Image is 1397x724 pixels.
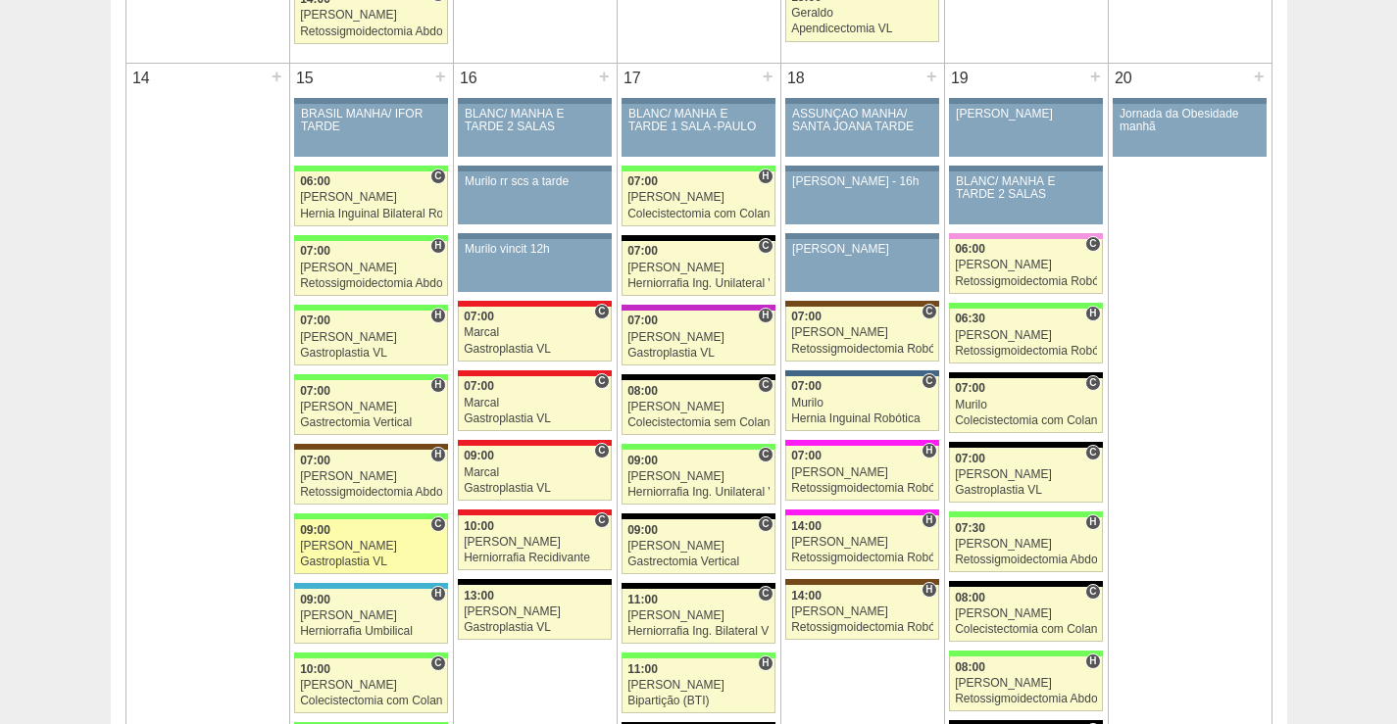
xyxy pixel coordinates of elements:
[300,540,442,553] div: [PERSON_NAME]
[627,555,770,568] div: Gastrectomia Vertical
[618,64,648,93] div: 17
[781,64,812,93] div: 18
[922,373,936,389] span: Consultório
[458,98,611,104] div: Key: Aviso
[294,589,447,644] a: H 09:00 [PERSON_NAME] Herniorrafia Umbilical
[300,314,330,327] span: 07:00
[785,307,938,362] a: C 07:00 [PERSON_NAME] Retossigmoidectomia Robótica
[627,174,658,188] span: 07:00
[622,374,774,380] div: Key: Blanc
[791,379,822,393] span: 07:00
[792,243,932,256] div: [PERSON_NAME]
[464,379,494,393] span: 07:00
[949,166,1102,171] div: Key: Aviso
[454,64,484,93] div: 16
[945,64,975,93] div: 19
[594,373,609,389] span: Consultório
[955,345,1097,358] div: Retossigmoidectomia Robótica
[949,303,1102,309] div: Key: Brasil
[785,239,938,292] a: [PERSON_NAME]
[622,104,774,157] a: BLANC/ MANHÃ E TARDE 1 SALA -PAULO
[758,308,773,323] span: Hospital
[458,239,611,292] a: Murilo vincit 12h
[791,412,933,425] div: Hernia Inguinal Robótica
[955,259,1097,271] div: [PERSON_NAME]
[955,677,1097,690] div: [PERSON_NAME]
[955,468,1097,481] div: [PERSON_NAME]
[760,64,776,89] div: +
[785,579,938,585] div: Key: Santa Joana
[627,277,770,290] div: Herniorrafia Ing. Unilateral VL
[627,244,658,258] span: 07:00
[430,238,445,254] span: Hospital
[1120,108,1260,133] div: Jornada da Obesidade manhã
[627,486,770,499] div: Herniorrafia Ing. Unilateral VL
[785,509,938,515] div: Key: Pro Matre
[1085,584,1100,600] span: Consultório
[955,538,1097,551] div: [PERSON_NAME]
[465,243,605,256] div: Murilo vincit 12h
[300,609,442,622] div: [PERSON_NAME]
[300,331,442,344] div: [PERSON_NAME]
[627,679,770,692] div: [PERSON_NAME]
[464,466,606,479] div: Marcal
[300,208,442,220] div: Hernia Inguinal Bilateral Robótica
[955,623,1097,636] div: Colecistectomia com Colangiografia VL
[294,374,447,380] div: Key: Brasil
[294,380,447,435] a: H 07:00 [PERSON_NAME] Gastrectomia Vertical
[294,444,447,450] div: Key: Santa Joana
[791,589,822,603] span: 14:00
[300,277,442,290] div: Retossigmoidectomia Abdominal VL
[949,98,1102,104] div: Key: Aviso
[300,454,330,467] span: 07:00
[622,652,774,658] div: Key: Brasil
[785,104,938,157] a: ASSUNÇÃO MANHÃ/ SANTA JOANA TARDE
[627,695,770,707] div: Bipartição (BTI)
[922,443,936,459] span: Hospital
[956,108,1096,121] div: [PERSON_NAME]
[458,585,611,640] a: 13:00 [PERSON_NAME] Gastroplastia VL
[627,314,658,327] span: 07:00
[622,658,774,713] a: H 11:00 [PERSON_NAME] Bipartição (BTI)
[922,304,936,319] span: Consultório
[955,381,985,395] span: 07:00
[956,175,1096,201] div: BLANC/ MANHÃ E TARDE 2 SALAS
[300,416,442,429] div: Gastrectomia Vertical
[792,108,932,133] div: ASSUNÇÃO MANHÃ/ SANTA JOANA TARDE
[922,512,936,528] span: Hospital
[791,7,933,20] div: Geraldo
[949,239,1102,294] a: C 06:00 [PERSON_NAME] Retossigmoidectomia Robótica
[458,301,611,307] div: Key: Assunção
[294,166,447,171] div: Key: Brasil
[622,589,774,644] a: C 11:00 [PERSON_NAME] Herniorrafia Ing. Bilateral VL
[949,104,1102,157] a: [PERSON_NAME]
[791,536,933,549] div: [PERSON_NAME]
[785,440,938,446] div: Key: Pro Matre
[430,655,445,671] span: Consultório
[594,304,609,319] span: Consultório
[955,591,985,604] span: 08:00
[955,399,1097,411] div: Murilo
[464,343,606,356] div: Gastroplastia VL
[1087,64,1104,89] div: +
[955,693,1097,705] div: Retossigmoidectomia Abdominal VL
[758,238,773,254] span: Consultório
[791,466,933,479] div: [PERSON_NAME]
[464,536,606,549] div: [PERSON_NAME]
[627,523,658,537] span: 09:00
[758,655,773,671] span: Hospital
[294,235,447,241] div: Key: Brasil
[627,347,770,360] div: Gastroplastia VL
[300,486,442,499] div: Retossigmoidectomia Abdominal VL
[300,470,442,483] div: [PERSON_NAME]
[464,621,606,634] div: Gastroplastia VL
[290,64,321,93] div: 15
[594,443,609,459] span: Consultório
[949,587,1102,642] a: C 08:00 [PERSON_NAME] Colecistectomia com Colangiografia VL
[301,108,441,133] div: BRASIL MANHÃ/ IFOR TARDE
[949,171,1102,224] a: BLANC/ MANHÃ E TARDE 2 SALAS
[458,104,611,157] a: BLANC/ MANHÃ E TARDE 2 SALAS
[464,519,494,533] span: 10:00
[622,171,774,226] a: H 07:00 [PERSON_NAME] Colecistectomia com Colangiografia VL
[1113,104,1266,157] a: Jornada da Obesidade manhã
